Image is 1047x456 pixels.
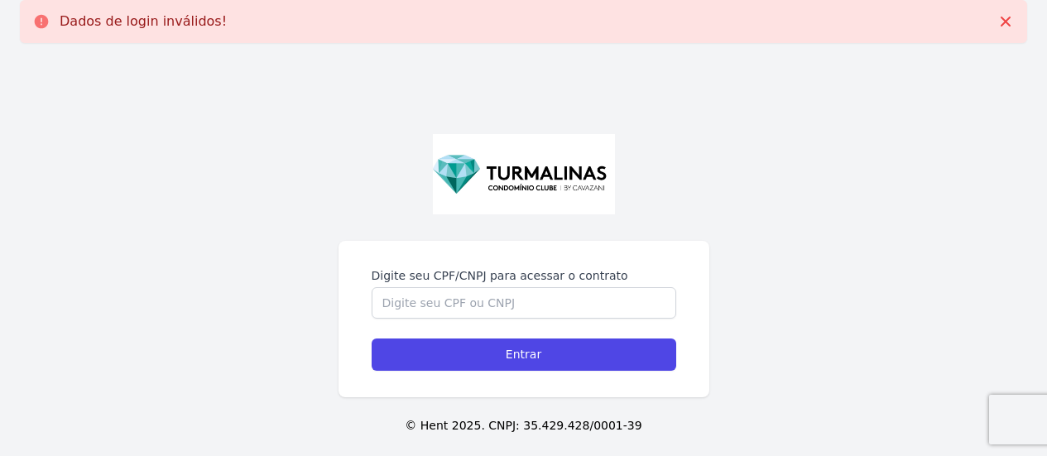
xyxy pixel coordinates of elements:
img: Captura%20de%20tela%202025-06-03%20144524.jpg [433,134,615,215]
label: Digite seu CPF/CNPJ para acessar o contrato [372,267,676,284]
p: Dados de login inválidos! [60,13,227,30]
p: © Hent 2025. CNPJ: 35.429.428/0001-39 [26,417,1021,434]
input: Digite seu CPF ou CNPJ [372,287,676,319]
input: Entrar [372,338,676,371]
